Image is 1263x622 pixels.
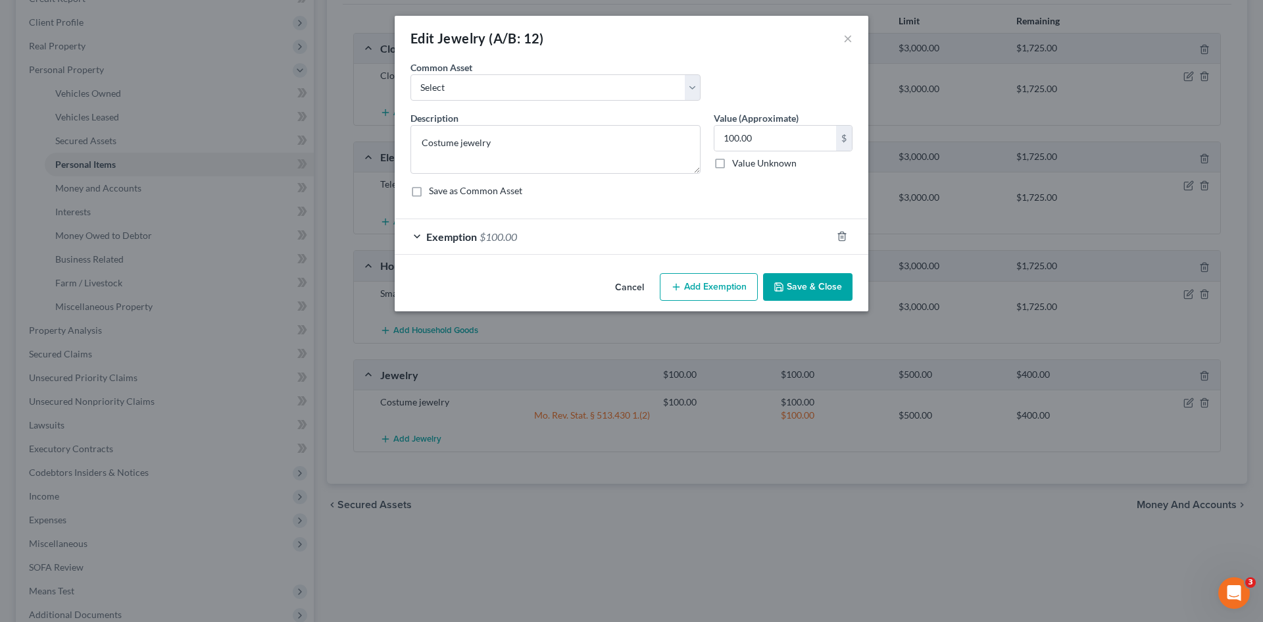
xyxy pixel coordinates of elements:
[1245,577,1256,588] span: 3
[836,126,852,151] div: $
[714,111,799,125] label: Value (Approximate)
[1218,577,1250,609] iframe: Intercom live chat
[843,30,853,46] button: ×
[732,157,797,170] label: Value Unknown
[410,113,458,124] span: Description
[605,274,655,301] button: Cancel
[763,273,853,301] button: Save & Close
[714,126,836,151] input: 0.00
[410,29,544,47] div: Edit Jewelry (A/B: 12)
[410,61,472,74] label: Common Asset
[426,230,477,243] span: Exemption
[429,184,522,197] label: Save as Common Asset
[480,230,517,243] span: $100.00
[660,273,758,301] button: Add Exemption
